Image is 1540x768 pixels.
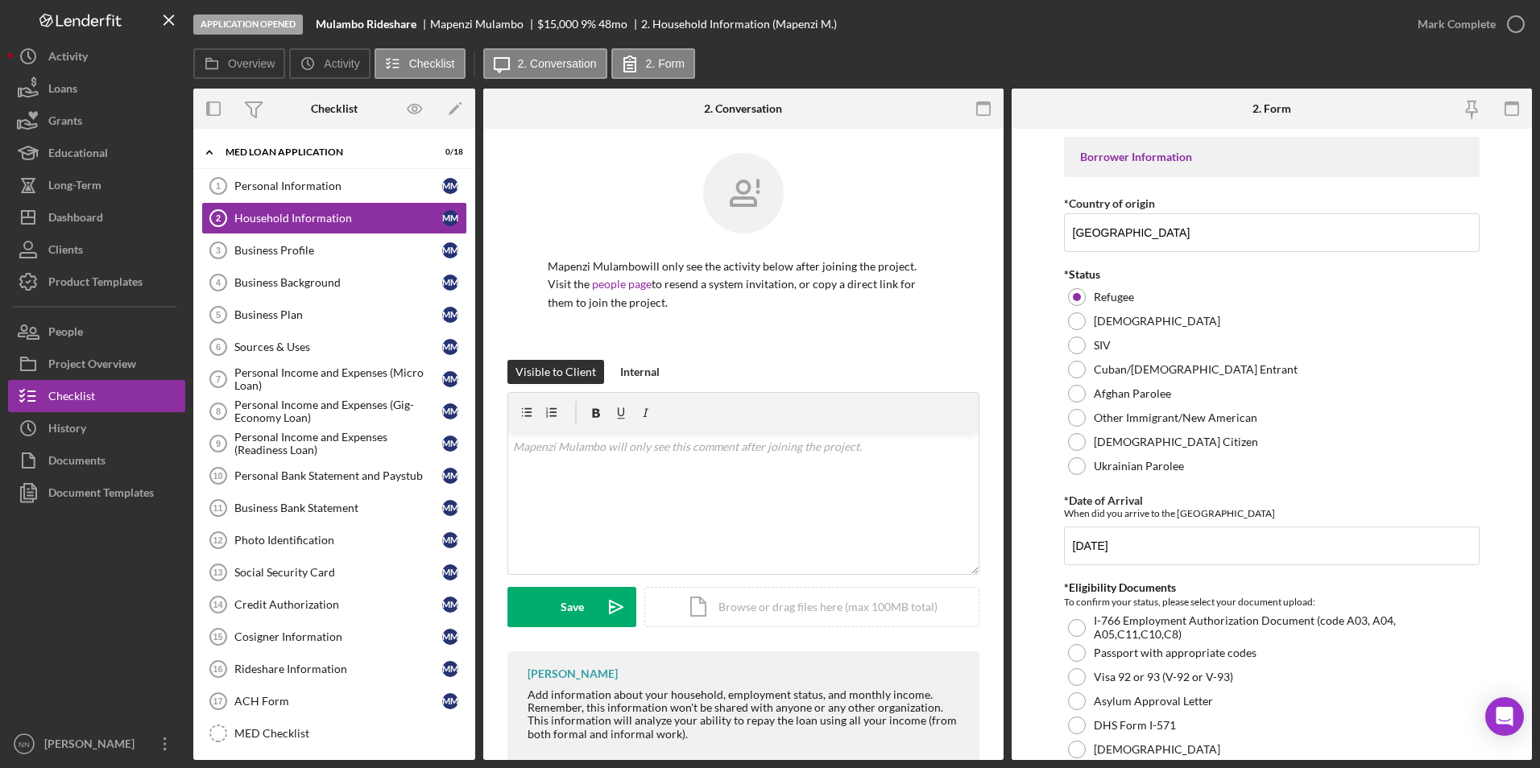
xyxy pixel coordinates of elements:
label: Cuban/[DEMOGRAPHIC_DATA] Entrant [1094,363,1298,376]
a: 4Business BackgroundMM [201,266,467,299]
button: Dashboard [8,201,185,233]
div: Internal [620,360,660,384]
a: 6Sources & UsesMM [201,331,467,363]
div: Application Opened [193,14,303,35]
tspan: 10 [213,471,222,481]
div: Educational [48,137,108,173]
div: M M [442,403,458,419]
div: 2. Form [1252,102,1291,115]
div: M M [442,661,458,677]
div: Sources & Uses [234,341,442,353]
div: Personal Information [234,180,442,192]
a: Documents [8,444,185,477]
div: M M [442,629,458,645]
div: [PERSON_NAME] [40,728,145,764]
div: Grants [48,105,82,141]
label: Checklist [409,57,455,70]
button: Educational [8,137,185,169]
div: Mapenzi Mulambo [430,18,537,31]
div: Personal Income and Expenses (Micro Loan) [234,366,442,392]
a: 2Household InformationMM [201,202,467,234]
div: Mark Complete [1418,8,1496,40]
div: Product Templates [48,266,143,302]
tspan: 11 [213,503,222,513]
div: M M [442,564,458,580]
a: 10Personal Bank Statement and PaystubMM [201,460,467,492]
div: MED Loan Application [226,147,423,157]
div: When did you arrive to the [GEOGRAPHIC_DATA] [1064,507,1480,519]
tspan: 5 [216,310,221,320]
a: 13Social Security CardMM [201,556,467,588]
label: 2. Conversation [518,57,597,70]
tspan: 13 [213,568,222,577]
label: *Date of Arrival [1064,493,1143,507]
text: NN [19,740,30,749]
div: Personal Income and Expenses (Gig-Economy Loan) [234,398,442,424]
div: Business Background [234,276,442,289]
div: Loans [48,72,77,109]
a: Document Templates [8,477,185,509]
button: Clients [8,233,185,266]
div: M M [442,436,458,452]
div: Credit Authorization [234,598,442,611]
button: Mark Complete [1401,8,1532,40]
button: Overview [193,48,285,79]
button: History [8,412,185,444]
tspan: 7 [216,374,221,384]
div: Long-Term [48,169,101,205]
div: Business Plan [234,308,442,321]
label: *Country of origin [1064,196,1155,210]
tspan: 12 [213,535,222,545]
a: Grants [8,105,185,137]
div: M M [442,275,458,291]
div: Rideshare Information [234,663,442,675]
a: 5Business PlanMM [201,299,467,331]
div: M M [442,210,458,226]
tspan: 8 [216,407,221,416]
label: Other Immigrant/New American [1094,411,1257,424]
div: 0 / 18 [434,147,463,157]
a: 15Cosigner InformationMM [201,621,467,653]
tspan: 6 [216,342,221,352]
label: [DEMOGRAPHIC_DATA] Citizen [1094,436,1258,448]
a: MED Checklist [201,717,467,749]
div: M M [442,371,458,387]
div: Activity [48,40,88,76]
tspan: 2 [216,213,221,223]
a: Long-Term [8,169,185,201]
div: History [48,412,86,448]
div: Save [561,587,584,627]
div: 2. Conversation [704,102,782,115]
label: Asylum Approval Letter [1094,695,1213,708]
div: People [48,316,83,352]
div: *Eligibility Documents [1064,581,1480,594]
a: 16Rideshare InformationMM [201,653,467,685]
a: 9Personal Income and Expenses (Readiness Loan)MM [201,427,467,460]
tspan: 15 [213,632,222,642]
div: Borrower Information [1080,151,1464,163]
label: Passport with appropriate codes [1094,646,1256,659]
tspan: 3 [216,246,221,255]
div: Document Templates [48,477,154,513]
div: M M [442,468,458,484]
div: M M [442,307,458,323]
div: Project Overview [48,348,136,384]
div: Visible to Client [515,360,596,384]
a: 11Business Bank StatementMM [201,492,467,524]
p: Mapenzi Mulambo will only see the activity below after joining the project. Visit the to resend a... [548,258,939,312]
button: 2. Conversation [483,48,607,79]
div: M M [442,500,458,516]
button: Loans [8,72,185,105]
button: Checklist [8,380,185,412]
div: Documents [48,444,106,481]
div: 48 mo [598,18,627,31]
button: 2. Form [611,48,695,79]
a: 8Personal Income and Expenses (Gig-Economy Loan)MM [201,395,467,427]
div: To confirm your status, please select your document upload: [1064,594,1480,610]
div: Clients [48,233,83,270]
tspan: 16 [213,664,222,674]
